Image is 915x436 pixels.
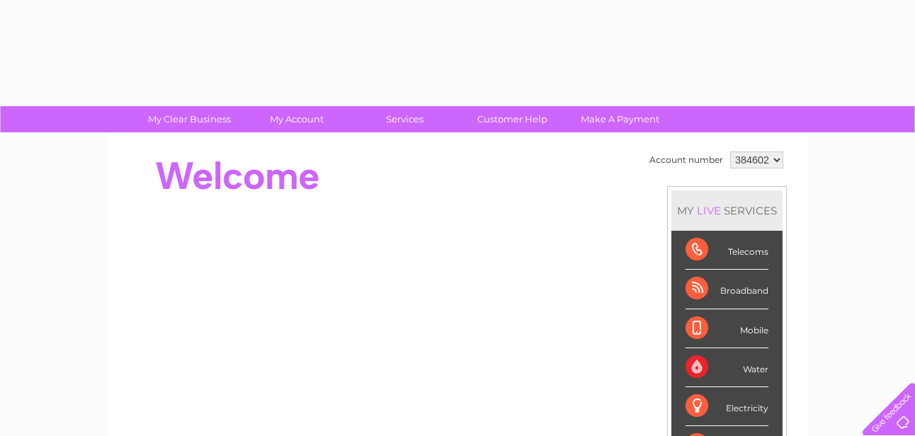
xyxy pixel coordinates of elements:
[562,106,678,132] a: Make A Payment
[686,270,768,309] div: Broadband
[686,348,768,387] div: Water
[346,106,463,132] a: Services
[671,190,783,231] div: MY SERVICES
[131,106,248,132] a: My Clear Business
[646,148,727,172] td: Account number
[454,106,571,132] a: Customer Help
[686,309,768,348] div: Mobile
[239,106,356,132] a: My Account
[694,204,724,217] div: LIVE
[686,231,768,270] div: Telecoms
[686,387,768,426] div: Electricity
